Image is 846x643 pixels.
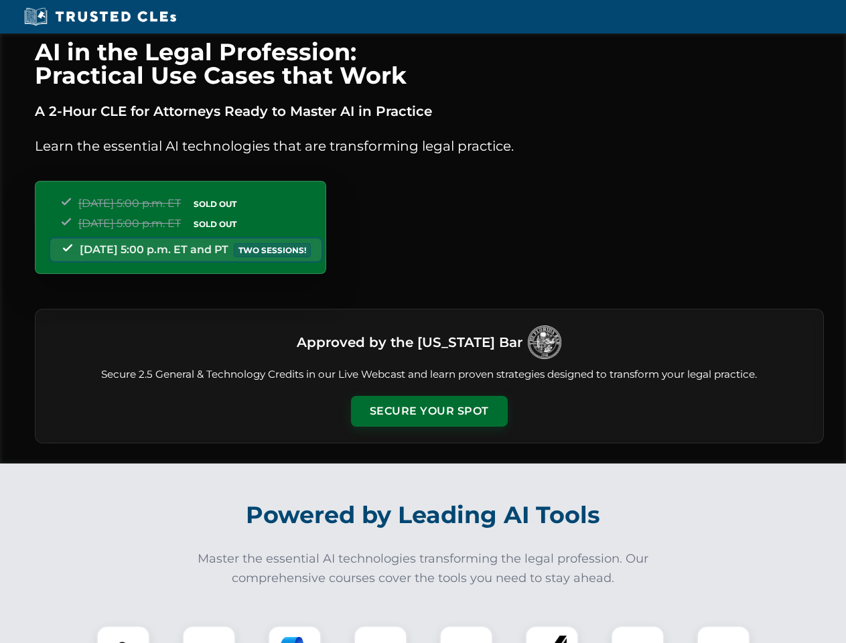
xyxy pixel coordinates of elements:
img: Trusted CLEs [20,7,180,27]
h3: Approved by the [US_STATE] Bar [297,330,522,354]
span: [DATE] 5:00 p.m. ET [78,217,181,230]
p: A 2-Hour CLE for Attorneys Ready to Master AI in Practice [35,100,824,122]
span: [DATE] 5:00 p.m. ET [78,197,181,210]
p: Learn the essential AI technologies that are transforming legal practice. [35,135,824,157]
h1: AI in the Legal Profession: Practical Use Cases that Work [35,40,824,87]
p: Secure 2.5 General & Technology Credits in our Live Webcast and learn proven strategies designed ... [52,367,807,382]
span: SOLD OUT [189,217,241,231]
h2: Powered by Leading AI Tools [52,492,794,539]
span: SOLD OUT [189,197,241,211]
button: Secure Your Spot [351,396,508,427]
img: Logo [528,326,561,359]
p: Master the essential AI technologies transforming the legal profession. Our comprehensive courses... [189,549,658,588]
